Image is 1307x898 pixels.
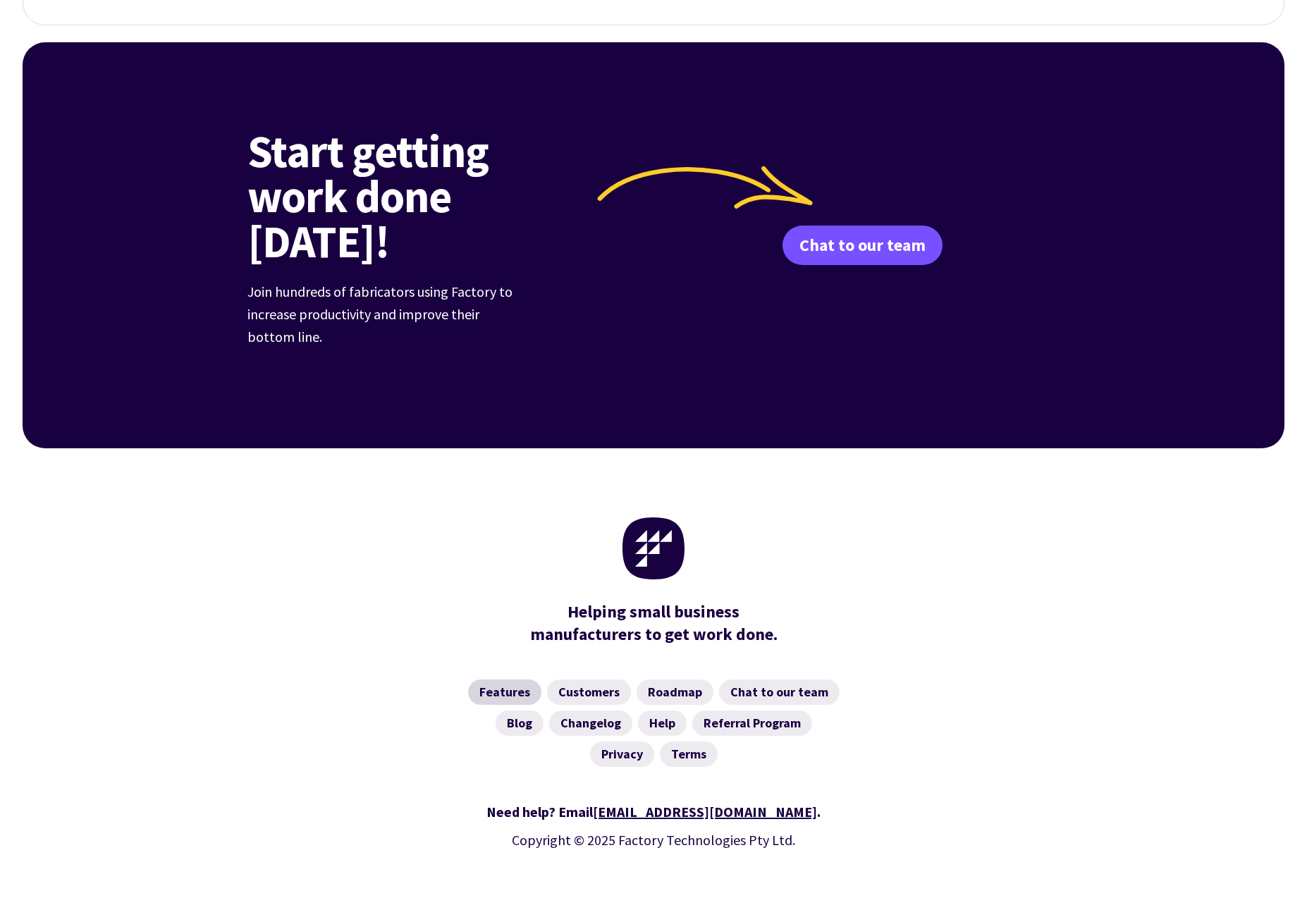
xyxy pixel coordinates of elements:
[496,711,544,736] a: Blog
[523,601,784,646] div: manufacturers to get work done.
[247,281,522,348] p: Join hundreds of fabricators using Factory to increase productivity and improve their bottom line.
[783,226,943,265] a: Chat to our team
[247,801,1060,823] div: Need help? Email .
[638,711,687,736] a: Help
[719,679,840,705] a: Chat to our team
[468,679,541,705] a: Features
[549,711,632,736] a: Changelog
[637,679,713,705] a: Roadmap
[1065,746,1307,898] iframe: Chat Widget
[547,679,631,705] a: Customers
[660,742,718,767] a: Terms
[590,742,654,767] a: Privacy
[247,128,594,264] h2: Start getting work done [DATE]!
[593,803,817,820] a: [EMAIL_ADDRESS][DOMAIN_NAME]
[692,711,812,736] a: Referral Program
[247,829,1060,851] p: Copyright © 2025 Factory Technologies Pty Ltd.
[567,601,740,623] mark: Helping small business
[247,679,1060,767] nav: Footer Navigation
